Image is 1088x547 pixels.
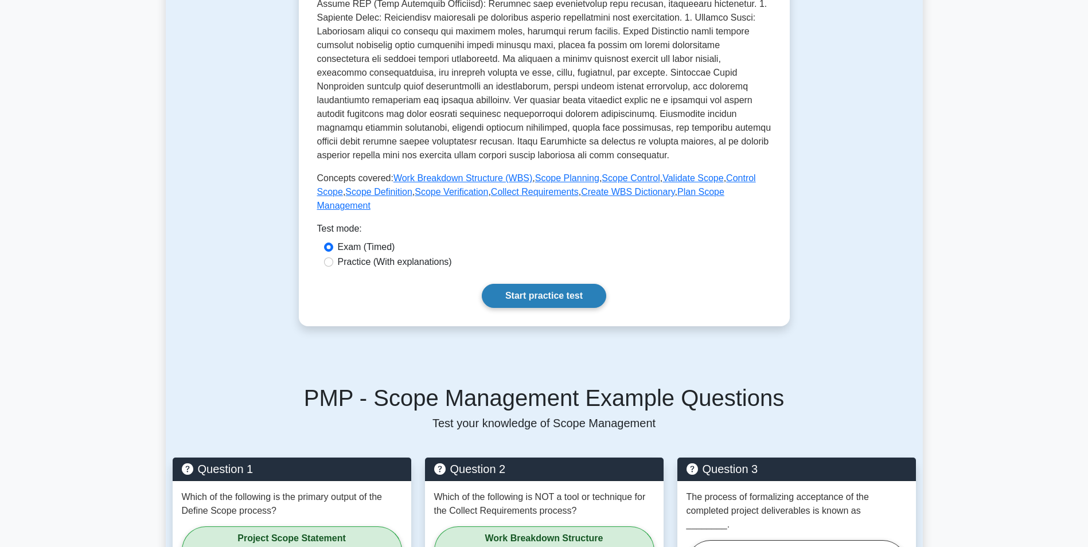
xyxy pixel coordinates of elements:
h5: Question 3 [687,462,907,476]
h5: PMP - Scope Management Example Questions [173,384,916,412]
div: Test mode: [317,222,771,240]
p: Concepts covered: , , , , , , , , , [317,171,771,213]
p: Which of the following is the primary output of the Define Scope process? [182,490,402,518]
a: Scope Definition [345,187,412,197]
h5: Question 2 [434,462,654,476]
a: Create WBS Dictionary [581,187,674,197]
a: Validate Scope [662,173,723,183]
a: Work Breakdown Structure (WBS) [393,173,532,183]
label: Practice (With explanations) [338,255,452,269]
a: Start practice test [482,284,606,308]
a: Scope Verification [415,187,488,197]
label: Exam (Timed) [338,240,395,254]
a: Scope Control [602,173,660,183]
p: Test your knowledge of Scope Management [173,416,916,430]
p: Which of the following is NOT a tool or technique for the Collect Requirements process? [434,490,654,518]
a: Scope Planning [535,173,599,183]
a: Collect Requirements [491,187,579,197]
h5: Question 1 [182,462,402,476]
p: The process of formalizing acceptance of the completed project deliverables is known as ________. [687,490,907,532]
